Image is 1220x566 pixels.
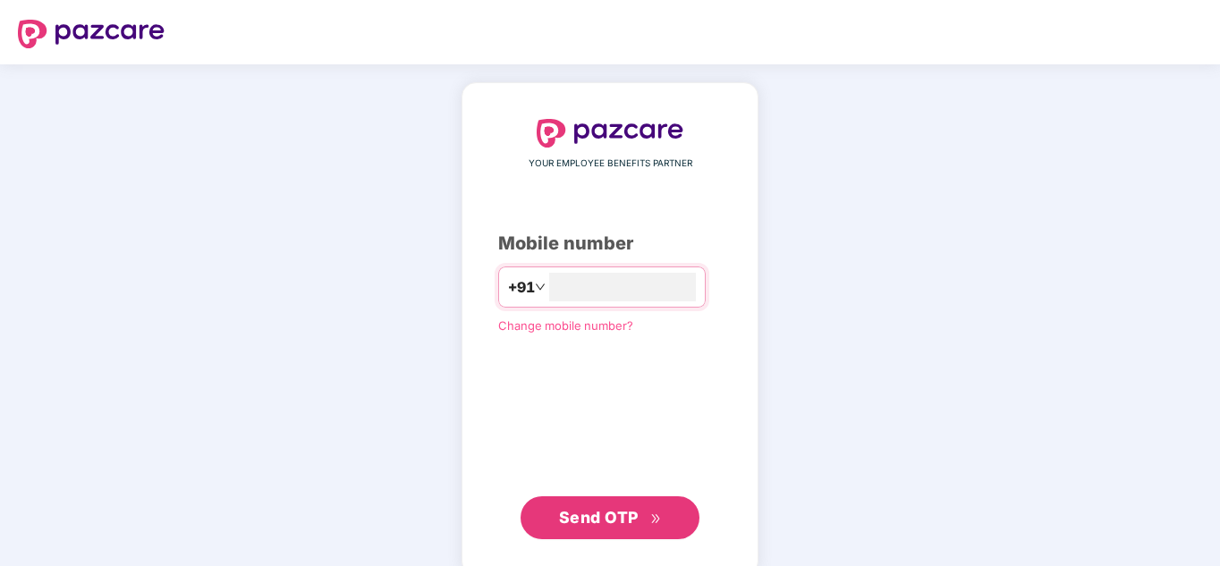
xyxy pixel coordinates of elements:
a: Change mobile number? [498,318,633,333]
span: down [535,282,546,292]
span: Send OTP [559,508,639,527]
span: double-right [650,513,662,525]
img: logo [537,119,683,148]
img: logo [18,20,165,48]
div: Mobile number [498,230,722,258]
span: YOUR EMPLOYEE BENEFITS PARTNER [529,156,692,171]
span: +91 [508,276,535,299]
button: Send OTPdouble-right [521,496,699,539]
